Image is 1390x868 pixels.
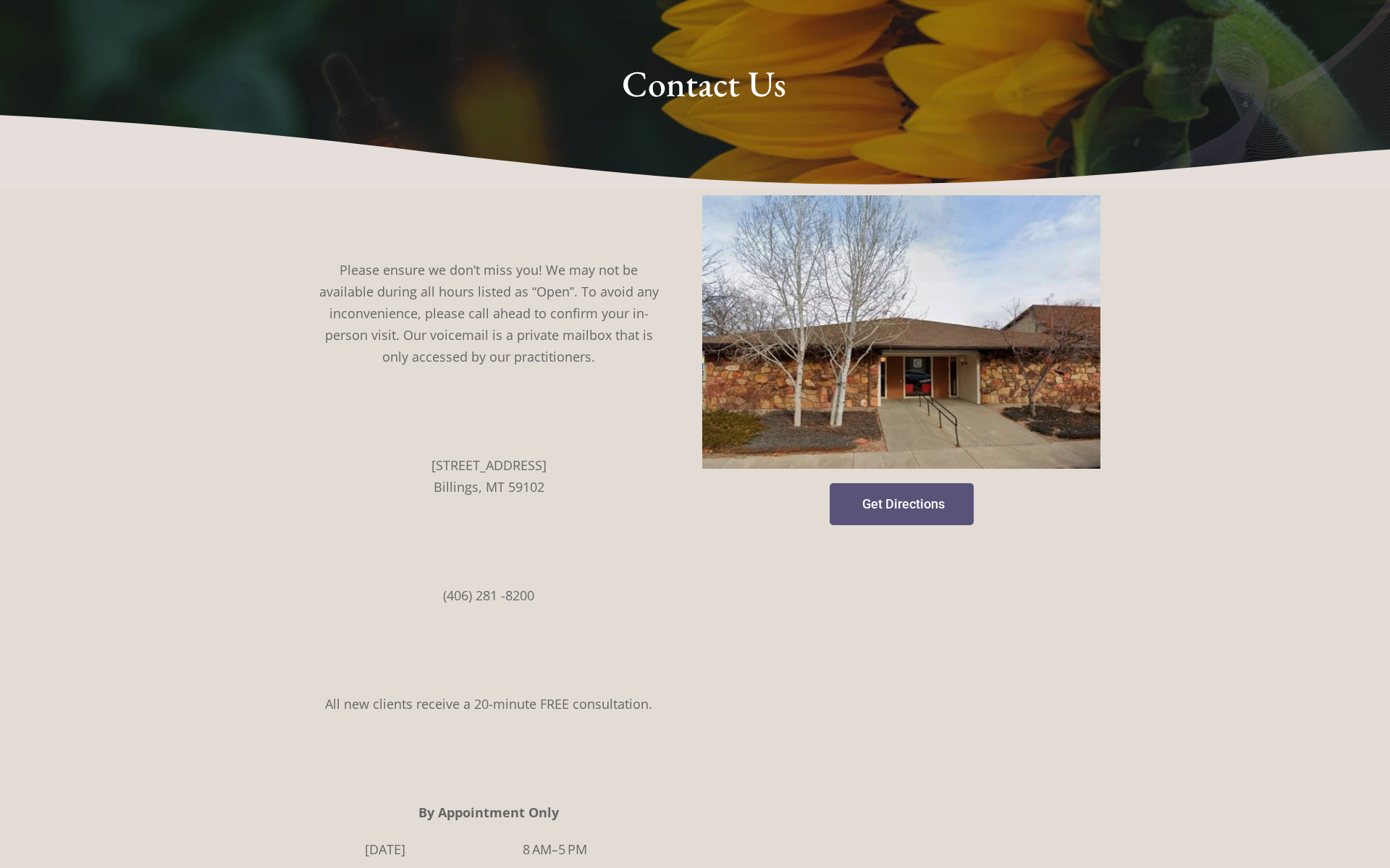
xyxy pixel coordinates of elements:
[830,483,974,525] a: Link 2
[418,804,559,821] strong: By Appointment Only
[702,540,1100,865] iframe: embedded content 2
[319,259,659,367] p: Please ensure we don’t miss you! We may not be available during all hours listed as “Open”. To av...
[320,838,451,861] td: [DATE]
[702,195,1100,469] img: Exterior of Advance Wellness Clinic in Billings, Montana
[319,693,659,715] p: All new clients receive a 20-minute FREE consultation.
[862,498,945,511] span: Get Directions
[452,838,657,861] td: 8 AM–5 PM
[319,584,659,606] p: (406) 281 -8200
[300,62,1108,106] h2: Contact Us
[319,454,659,498] p: [STREET_ADDRESS] Billings, MT 59102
